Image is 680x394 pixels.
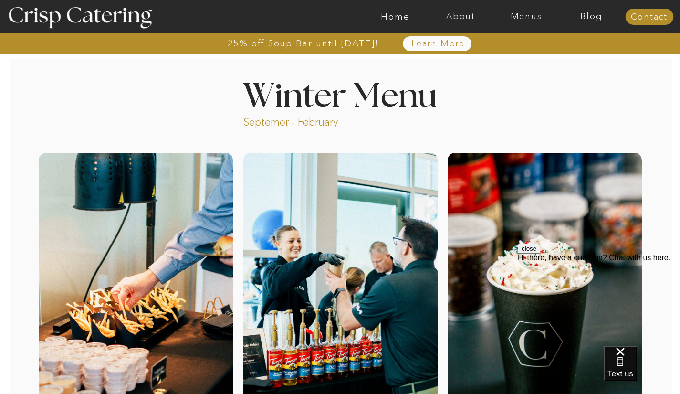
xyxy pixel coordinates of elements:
a: Learn More [389,39,487,49]
a: Blog [559,12,624,21]
a: 25% off Soup Bar until [DATE]! [193,39,413,48]
a: Contact [625,12,673,22]
iframe: podium webchat widget bubble [604,346,680,394]
p: Septemer - February [243,115,375,126]
a: Menus [493,12,559,21]
a: About [428,12,493,21]
iframe: podium webchat widget prompt [518,244,680,358]
a: Home [363,12,428,21]
h1: Winter Menu [208,80,473,108]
